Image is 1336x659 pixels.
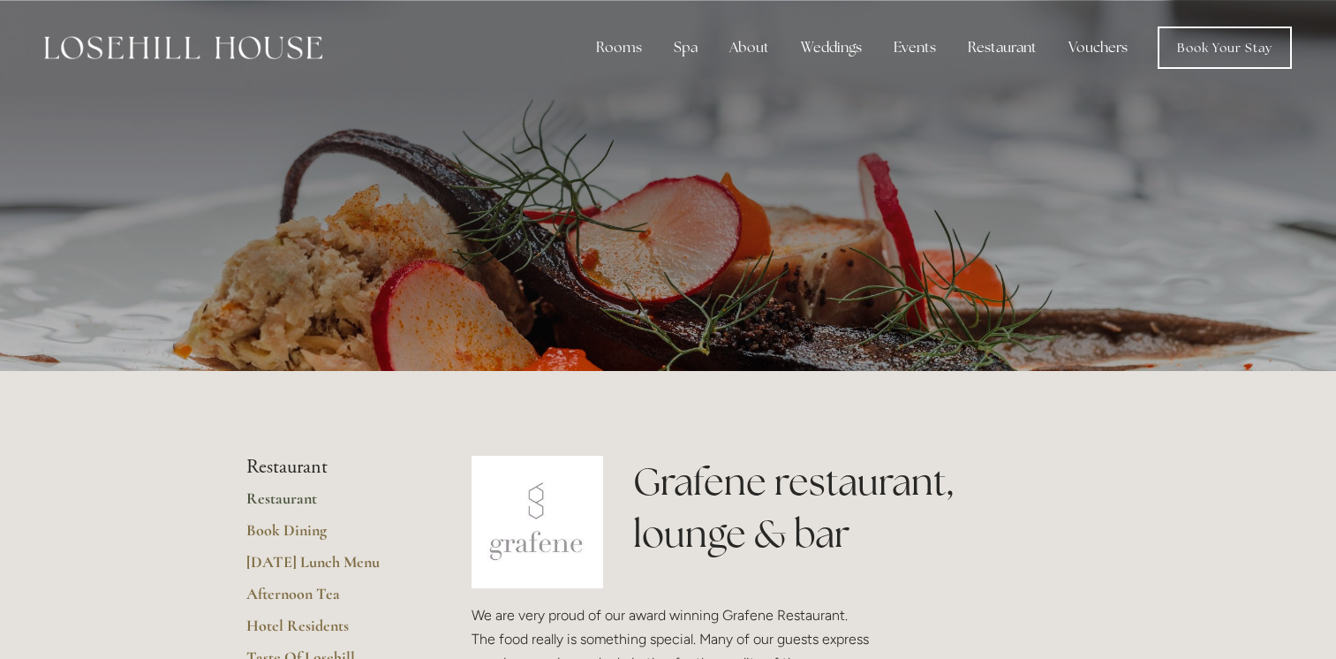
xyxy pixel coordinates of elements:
[715,30,783,65] div: About
[954,30,1051,65] div: Restaurant
[582,30,656,65] div: Rooms
[246,520,415,552] a: Book Dining
[1054,30,1142,65] a: Vouchers
[44,36,322,59] img: Losehill House
[1158,27,1292,69] a: Book Your Stay
[660,30,712,65] div: Spa
[246,584,415,616] a: Afternoon Tea
[246,616,415,648] a: Hotel Residents
[246,456,415,479] li: Restaurant
[246,489,415,520] a: Restaurant
[879,30,950,65] div: Events
[787,30,876,65] div: Weddings
[246,552,415,584] a: [DATE] Lunch Menu
[633,456,1090,560] h1: Grafene restaurant, lounge & bar
[472,456,604,588] img: grafene.jpg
